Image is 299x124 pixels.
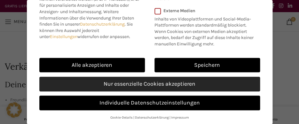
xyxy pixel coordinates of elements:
span: Sie können Ihre Auswahl jederzeit unter widerrufen oder anpassen. [39,21,133,39]
a: Impressum [171,115,189,120]
a: Nur essenzielle Cookies akzeptieren [39,77,260,91]
a: Speichern [154,58,260,73]
label: Externe Medien [154,8,256,13]
span: Weitere Informationen über die Verwendung Ihrer Daten finden Sie in unserer . [39,9,134,27]
a: Einstellungen [50,34,77,39]
a: Datenschutzerklärung [80,21,125,27]
a: Individuelle Datenschutzeinstellungen [39,96,260,110]
a: Datenschutzerklärung [135,115,169,120]
a: Alle akzeptieren [39,58,145,73]
p: Inhalte von Videoplattformen und Social-Media-Plattformen werden standardmäßig blockiert. Wenn Co... [154,13,256,47]
a: Cookie-Details [110,115,133,120]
